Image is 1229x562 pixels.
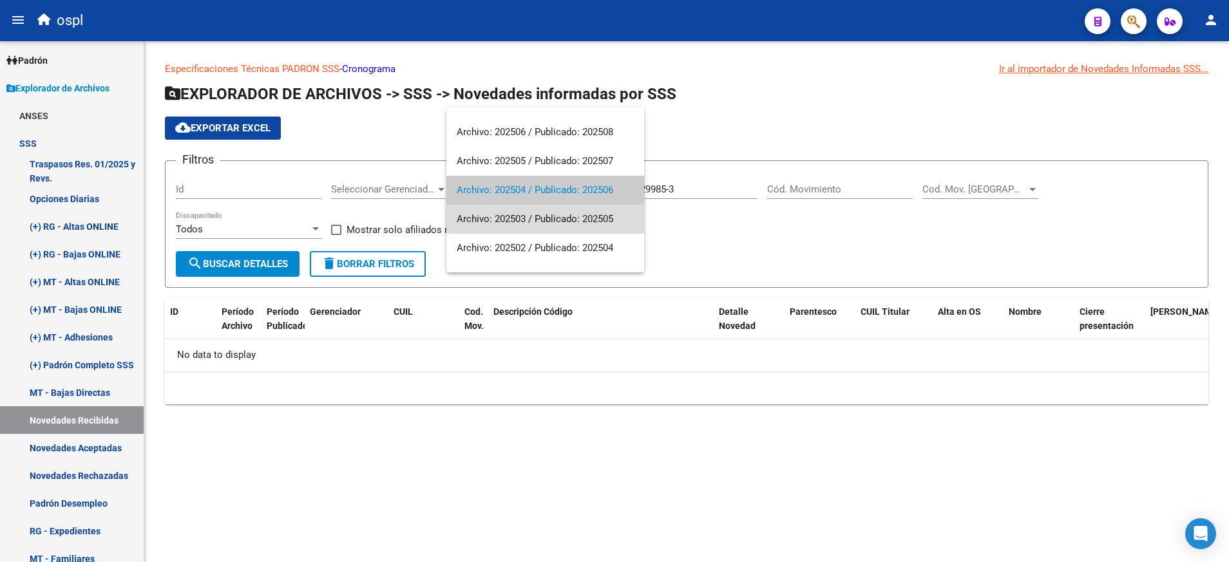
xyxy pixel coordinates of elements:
span: Archivo: 202505 / Publicado: 202507 [457,147,634,176]
span: Archivo: 202503 / Publicado: 202505 [457,205,634,234]
span: Archivo: 202502 / Publicado: 202504 [457,234,634,263]
span: Archivo: 202501 / Publicado: 202503 [457,263,634,292]
div: Open Intercom Messenger [1185,518,1216,549]
span: Archivo: 202504 / Publicado: 202506 [457,176,634,205]
span: Archivo: 202506 / Publicado: 202508 [457,118,634,147]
